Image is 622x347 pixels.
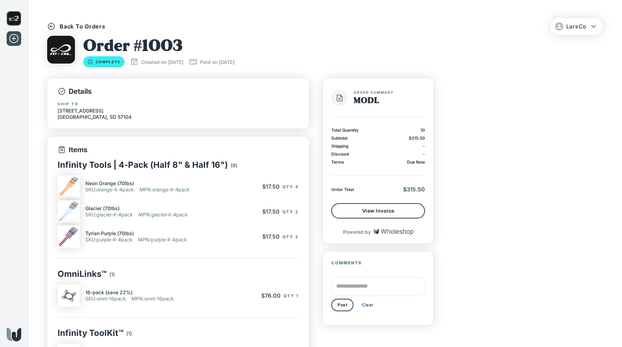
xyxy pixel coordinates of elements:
p: SKU : glacier-it-4pack [85,212,133,218]
p: 16-pack (save 22%) [85,289,133,296]
p: MPN : purple-it-4pack [138,237,187,243]
img: Wholeshop logo [374,229,414,235]
span: Comments [331,260,362,265]
label: Ship to [58,101,79,106]
span: $315.50 [409,135,425,141]
p: SKU : omni-16pack [85,296,126,302]
span: $17.50 [262,183,280,190]
p: ( 8 ) [231,161,237,170]
p: Shipping [331,143,349,149]
button: LarsCo [550,18,603,35]
img: MODL logo [47,36,75,64]
p: [STREET_ADDRESS] [58,108,131,114]
p: Infinity Tools | 4-Pack (Half 8" & Half 16") [58,160,228,170]
img: 4-Pack_Tyrian_Purple.png [58,225,80,248]
p: Tyrian Purple (70lbs) [85,230,134,237]
button: Back To Orders [47,22,105,31]
p: Discount [331,151,349,157]
p: [GEOGRAPHIC_DATA] , SD 57104 [58,114,131,120]
p: Infinity ToolKit™ [58,328,123,338]
p: MPN : orange-it-4pack [139,187,190,193]
span: $17.50 [262,233,280,240]
span: Qty 2 [282,234,299,239]
h1: Order # 1003 [83,36,235,56]
img: Omnihero4.png [58,284,80,307]
img: 4-Pack___Orange.png [58,175,80,198]
p: ( 1 ) [126,329,132,338]
p: MPN : omni-16pack [131,296,174,302]
span: $17.50 [262,208,280,215]
img: MODL logo [7,11,21,26]
p: MPN : glacier-it-4pack [138,212,188,218]
span: $76.00 [261,292,281,299]
p: OmniLinks™ [58,269,106,279]
p: Created on [DATE] [141,58,184,66]
p: Terms [331,159,344,165]
p: SKU : purple-it-4pack [85,237,133,243]
p: Neon Orange (70lbs) [85,180,134,187]
p: 10 [420,127,425,133]
button: Post [331,299,353,311]
span: Order Summary [353,90,428,94]
p: Order Total [331,187,354,192]
p: Back To Orders [60,23,105,30]
p: Items [58,145,299,154]
p: ( 1 ) [109,270,115,279]
p: Powered by [343,229,371,235]
p: Subtotal [331,135,348,141]
p: - [423,143,425,149]
span: Qty 4 [282,184,299,189]
p: Glacier (70lbs) [85,205,120,212]
img: 4-Pack___Glacier.png [58,200,80,223]
span: Complete [92,60,125,64]
p: - [423,151,425,157]
p: Paid on [DATE] [200,58,235,66]
span: Qty 2 [282,209,299,214]
h1: MODL [353,97,428,106]
p: Due Now [407,159,425,165]
button: View Invoice [331,203,425,218]
p: Details [58,87,299,96]
button: Clear [356,299,379,311]
span: LarsCo [566,23,587,30]
span: $315.50 [403,186,425,193]
img: Wholeshop logo [7,328,21,341]
span: Qty 1 [283,293,299,298]
p: Total Quantity [331,127,359,133]
p: SKU : orange-it-4pack [85,187,134,193]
